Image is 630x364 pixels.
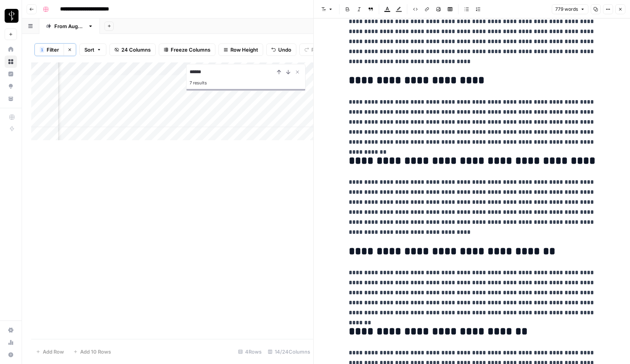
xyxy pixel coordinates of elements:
[5,43,17,55] a: Home
[84,46,94,54] span: Sort
[159,44,215,56] button: Freeze Columns
[190,78,302,87] div: 7 results
[5,324,17,336] a: Settings
[39,18,100,34] a: From [DATE]
[5,68,17,80] a: Insights
[40,47,44,53] div: 1
[5,336,17,349] a: Usage
[5,9,18,23] img: LP Production Workloads Logo
[235,346,265,358] div: 4 Rows
[218,44,263,56] button: Row Height
[35,44,64,56] button: 1Filter
[5,55,17,68] a: Browse
[5,80,17,92] a: Opportunities
[552,4,588,14] button: 779 words
[41,47,43,53] span: 1
[54,22,85,30] div: From [DATE]
[171,46,210,54] span: Freeze Columns
[284,67,293,77] button: Next Result
[5,6,17,25] button: Workspace: LP Production Workloads
[47,46,59,54] span: Filter
[5,92,17,105] a: Your Data
[265,346,313,358] div: 14/24 Columns
[274,67,284,77] button: Previous Result
[43,348,64,356] span: Add Row
[79,44,106,56] button: Sort
[555,6,578,13] span: 779 words
[69,346,116,358] button: Add 10 Rows
[121,46,151,54] span: 24 Columns
[230,46,258,54] span: Row Height
[80,348,111,356] span: Add 10 Rows
[109,44,156,56] button: 24 Columns
[266,44,296,56] button: Undo
[31,346,69,358] button: Add Row
[278,46,291,54] span: Undo
[299,44,329,56] button: Redo
[5,349,17,361] button: Help + Support
[293,67,302,77] button: Close Search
